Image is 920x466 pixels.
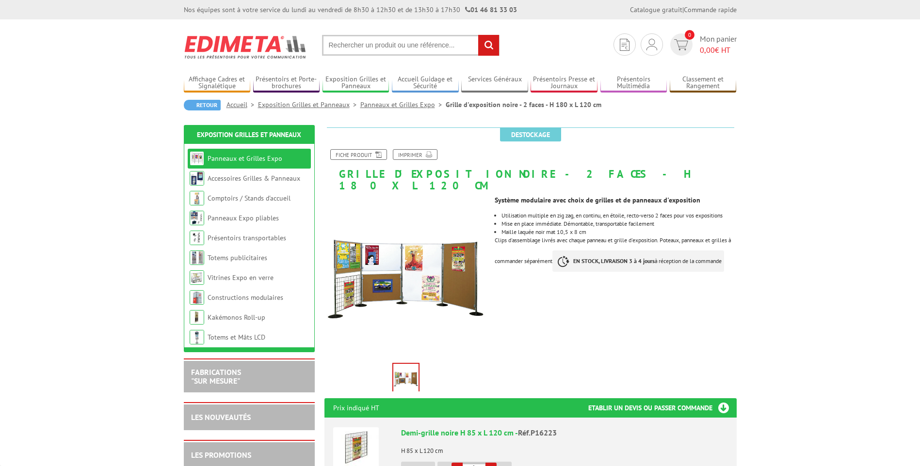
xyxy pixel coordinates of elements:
a: Accueil [226,100,258,109]
a: Comptoirs / Stands d'accueil [208,194,291,202]
a: Présentoirs Multimédia [600,75,667,91]
li: Utilisation multiple en zig zag, en continu, en étoile, recto-verso 2 faces pour vos expositions [501,213,736,218]
input: Rechercher un produit ou une référence... [322,35,500,56]
a: Totems publicitaires [208,253,267,262]
span: 0 [685,30,694,40]
strong: 01 46 81 33 03 [465,5,517,14]
a: Panneaux et Grilles Expo [360,100,446,109]
a: Imprimer [393,149,437,160]
a: Présentoirs Presse et Journaux [531,75,597,91]
a: Classement et Rangement [670,75,737,91]
div: | [630,5,737,15]
a: Exposition Grilles et Panneaux [323,75,389,91]
a: Exposition Grilles et Panneaux [258,100,360,109]
p: H 85 x L 120 cm [401,441,728,454]
li: Grille d'exposition noire - 2 faces - H 180 x L 120 cm [446,100,601,109]
div: Nos équipes sont à votre service du lundi au vendredi de 8h30 à 12h30 et de 13h30 à 17h30 [184,5,517,15]
a: Services Généraux [461,75,528,91]
a: Exposition Grilles et Panneaux [197,130,301,139]
a: Affichage Cadres et Signalétique [184,75,251,91]
a: Accessoires Grilles & Panneaux [208,174,300,183]
img: Constructions modulaires [190,290,204,305]
a: Totems et Mâts LCD [208,333,265,342]
a: Accueil Guidage et Sécurité [392,75,459,91]
a: Constructions modulaires [208,293,283,302]
div: Clips d'assemblage livrés avec chaque panneau et grille d'exposition. Poteaux, panneaux et grille... [495,191,743,281]
span: Réf.P16223 [518,428,557,437]
span: Mon panier [700,33,737,56]
img: Totems et Mâts LCD [190,330,204,344]
img: Edimeta [184,29,307,65]
a: Panneaux Expo pliables [208,214,279,222]
li: Mise en place immédiate. Démontable, transportable facilement [501,221,736,227]
li: Maille laquée noir mat 10,5 x 8 cm [501,229,736,235]
img: devis rapide [620,39,629,51]
img: devis rapide [674,39,688,50]
p: Prix indiqué HT [333,398,379,418]
img: devis rapide [646,39,657,50]
div: Demi-grille noire H 85 x L 120 cm - [401,427,728,438]
strong: EN STOCK, LIVRAISON 3 à 4 jours [573,257,655,264]
a: Retour [184,100,221,110]
a: Présentoirs et Porte-brochures [253,75,320,91]
span: 0,00 [700,45,715,55]
input: rechercher [478,35,499,56]
img: Vitrines Expo en verre [190,270,204,285]
img: Présentoirs transportables [190,231,204,245]
a: LES NOUVEAUTÉS [191,412,251,422]
a: Kakémonos Roll-up [208,313,265,322]
a: devis rapide 0 Mon panier 0,00€ HT [668,33,737,56]
a: Vitrines Expo en verre [208,273,274,282]
img: Accessoires Grilles & Panneaux [190,171,204,186]
a: Présentoirs transportables [208,233,286,242]
a: Panneaux et Grilles Expo [208,154,282,163]
a: FABRICATIONS"Sur Mesure" [191,367,241,386]
img: Comptoirs / Stands d'accueil [190,191,204,205]
a: Fiche produit [330,149,387,160]
img: Panneaux et Grilles Expo [190,151,204,166]
img: p16222_panneaux_et_grilles.jpg [324,196,488,359]
a: Catalogue gratuit [630,5,682,14]
span: € HT [700,45,737,56]
span: Destockage [500,128,561,141]
a: LES PROMOTIONS [191,450,251,460]
img: Totems publicitaires [190,250,204,265]
img: p16222_panneaux_et_grilles.jpg [393,364,419,394]
h3: Etablir un devis ou passer commande [588,398,737,418]
img: Kakémonos Roll-up [190,310,204,325]
strong: Système modulaire avec choix de grilles et de panneaux d'exposition [495,196,700,204]
a: Commande rapide [684,5,737,14]
img: Panneaux Expo pliables [190,211,204,225]
p: à réception de la commande [552,250,724,272]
